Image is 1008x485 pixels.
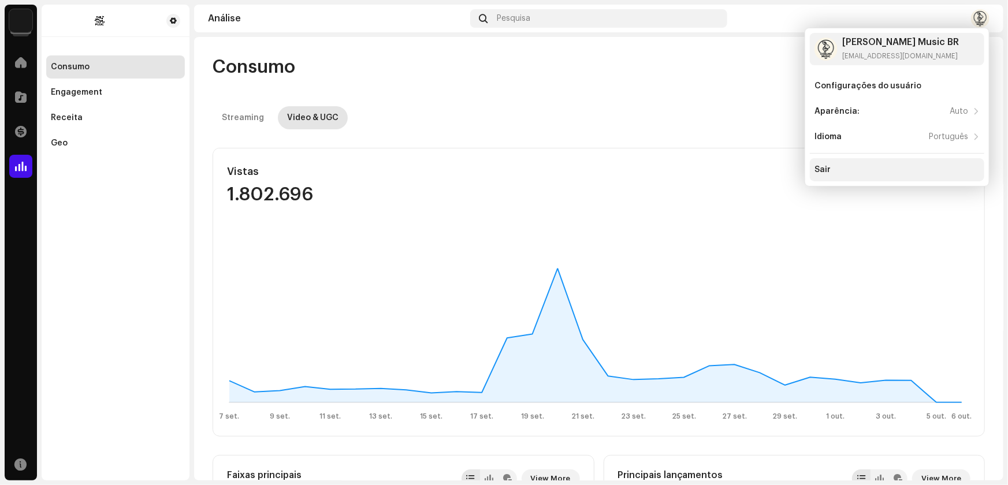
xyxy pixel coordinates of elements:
[46,81,185,104] re-m-nav-item: Engagement
[51,139,68,148] div: Geo
[369,413,392,420] text: 13 set.
[497,14,531,23] span: Pesquisa
[927,413,946,420] text: 5 out.
[810,125,984,148] re-m-nav-item: Idioma
[814,165,831,174] div: Sair
[929,132,968,141] div: Português
[220,413,240,420] text: 7 set.
[521,413,544,420] text: 19 set.
[722,413,747,420] text: 27 set.
[621,413,646,420] text: 23 set.
[227,162,456,181] div: Vistas
[618,469,723,481] div: Principais lançamentos
[971,9,990,28] img: 9209a818-ae4a-4b6b-ac49-10dab2ebe703
[842,38,959,47] div: [PERSON_NAME] Music BR
[876,413,896,420] text: 3 out.
[814,132,842,141] div: Idioma
[842,51,959,61] div: [EMAIL_ADDRESS][DOMAIN_NAME]
[950,107,968,116] div: Auto
[810,74,984,98] re-m-nav-item: Configurações do usuário
[46,132,185,155] re-m-nav-item: Geo
[227,469,317,481] div: Faixas principais
[46,106,185,129] re-m-nav-item: Receita
[810,100,984,123] re-m-nav-item: Aparência:
[213,55,295,79] span: Consumo
[571,413,594,420] text: 21 set.
[51,62,90,72] div: Consumo
[826,413,845,420] text: 1 out.
[814,107,860,116] div: Aparência:
[420,413,442,420] text: 15 set.
[814,81,921,91] div: Configurações do usuário
[51,88,102,97] div: Engagement
[319,413,341,420] text: 11 set.
[46,55,185,79] re-m-nav-item: Consumo
[270,413,290,420] text: 9 set.
[814,38,838,61] img: 9209a818-ae4a-4b6b-ac49-10dab2ebe703
[810,158,984,181] re-m-nav-item: Sair
[222,106,264,129] div: Streaming
[287,106,339,129] div: Video & UGC
[227,185,456,204] div: 1.802.696
[952,413,972,420] text: 6 out.
[51,113,83,122] div: Receita
[208,14,466,23] div: Análise
[51,14,148,28] img: f599b786-36f7-43ff-9e93-dc84791a6e00
[9,9,32,32] img: c86870aa-2232-4ba3-9b41-08f587110171
[772,413,797,420] text: 29 set.
[672,413,696,420] text: 25 set.
[470,413,493,420] text: 17 set.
